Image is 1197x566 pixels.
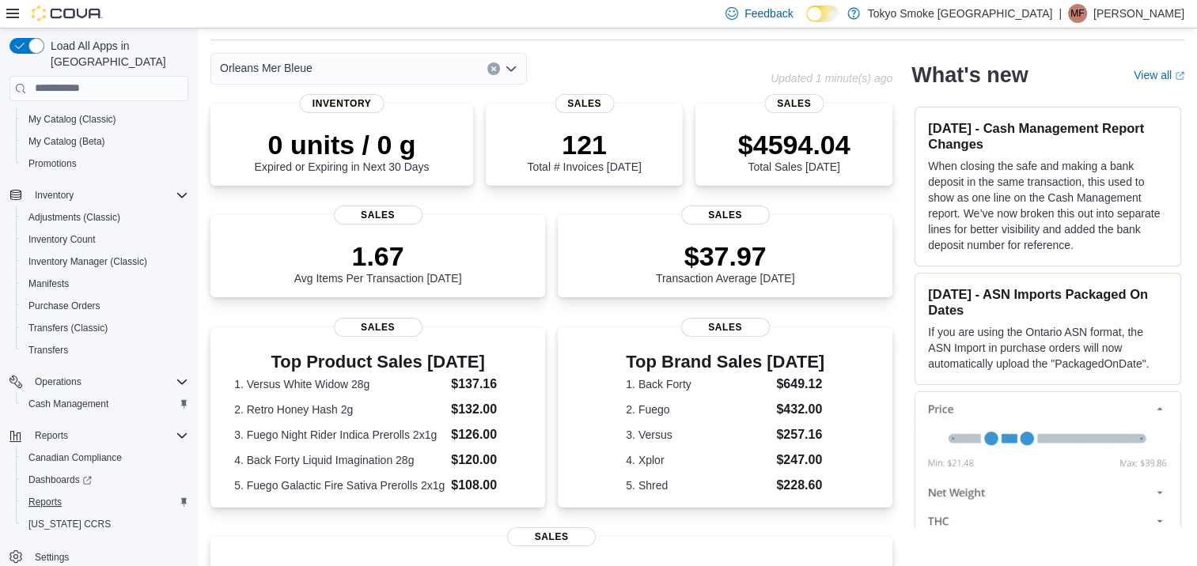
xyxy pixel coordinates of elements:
[451,476,521,495] dd: $108.00
[22,394,115,413] a: Cash Management
[3,424,195,447] button: Reports
[28,233,96,246] span: Inventory Count
[16,251,195,273] button: Inventory Manager (Classic)
[868,4,1053,23] p: Tokyo Smoke [GEOGRAPHIC_DATA]
[16,339,195,361] button: Transfers
[294,240,462,285] div: Avg Items Per Transaction [DATE]
[738,129,850,160] p: $4594.04
[776,400,824,419] dd: $432.00
[626,452,770,468] dt: 4. Xplor
[22,470,188,489] span: Dashboards
[28,546,188,566] span: Settings
[16,228,195,251] button: Inventory Count
[776,451,824,470] dd: $247.00
[3,184,195,206] button: Inventory
[451,451,521,470] dd: $120.00
[626,402,770,417] dt: 2. Fuego
[255,129,430,160] p: 0 units / 0 g
[28,372,88,391] button: Operations
[681,318,770,337] span: Sales
[255,129,430,173] div: Expired or Expiring in Next 30 Days
[22,448,188,467] span: Canadian Compliance
[28,398,108,410] span: Cash Management
[22,110,188,129] span: My Catalog (Classic)
[451,375,521,394] dd: $137.16
[234,402,445,417] dt: 2. Retro Honey Hash 2g
[744,6,793,21] span: Feedback
[22,274,188,293] span: Manifests
[527,129,641,173] div: Total # Invoices [DATE]
[28,496,62,508] span: Reports
[656,240,795,272] p: $37.97
[16,317,195,339] button: Transfers (Classic)
[28,344,68,357] span: Transfers
[771,72,892,85] p: Updated 1 minute(s) ago
[451,425,521,444] dd: $126.00
[300,94,384,113] span: Inventory
[22,132,112,151] a: My Catalog (Beta)
[776,476,824,495] dd: $228.60
[451,400,521,419] dd: $132.00
[928,120,1168,152] h3: [DATE] - Cash Management Report Changes
[334,318,422,337] span: Sales
[22,492,68,511] a: Reports
[776,425,824,444] dd: $257.16
[22,341,74,360] a: Transfers
[16,108,195,130] button: My Catalog (Classic)
[1070,4,1084,23] span: MF
[16,447,195,469] button: Canadian Compliance
[28,474,92,486] span: Dashboards
[626,376,770,392] dt: 1. Back Forty
[656,240,795,285] div: Transaction Average [DATE]
[487,62,500,75] button: Clear input
[22,110,123,129] a: My Catalog (Classic)
[22,132,188,151] span: My Catalog (Beta)
[22,230,188,249] span: Inventory Count
[16,153,195,175] button: Promotions
[626,353,824,372] h3: Top Brand Sales [DATE]
[16,295,195,317] button: Purchase Orders
[507,527,596,546] span: Sales
[22,448,128,467] a: Canadian Compliance
[22,208,127,227] a: Adjustments (Classic)
[28,518,111,530] span: [US_STATE] CCRS
[28,322,108,334] span: Transfers (Classic)
[35,189,74,202] span: Inventory
[681,206,770,225] span: Sales
[35,375,81,388] span: Operations
[220,58,313,77] span: Orleans Mer Bleue
[334,206,422,225] span: Sales
[16,273,195,295] button: Manifests
[234,353,521,372] h3: Top Product Sales [DATE]
[22,296,188,315] span: Purchase Orders
[294,240,462,272] p: 1.67
[22,252,188,271] span: Inventory Manager (Classic)
[928,158,1168,253] p: When closing the safe and making a bank deposit in the same transaction, this used to show as one...
[22,470,98,489] a: Dashboards
[22,154,188,173] span: Promotions
[22,515,117,534] a: [US_STATE] CCRS
[234,427,445,443] dt: 3. Fuego Night Rider Indica Prerolls 2x1g
[22,319,188,338] span: Transfers (Classic)
[234,452,445,468] dt: 4. Back Forty Liquid Imagination 28g
[28,135,105,148] span: My Catalog (Beta)
[22,208,188,227] span: Adjustments (Classic)
[234,376,445,392] dt: 1. Versus White Widow 28g
[16,393,195,415] button: Cash Management
[28,113,116,126] span: My Catalog (Classic)
[16,206,195,228] button: Adjustments (Classic)
[28,186,80,205] button: Inventory
[22,492,188,511] span: Reports
[16,491,195,513] button: Reports
[555,94,614,113] span: Sales
[928,286,1168,318] h3: [DATE] - ASN Imports Packaged On Dates
[234,477,445,493] dt: 5. Fuego Galactic Fire Sativa Prerolls 2x1g
[28,255,147,268] span: Inventory Manager (Classic)
[3,371,195,393] button: Operations
[1134,69,1184,81] a: View allExternal link
[28,372,188,391] span: Operations
[35,429,68,442] span: Reports
[22,515,188,534] span: Washington CCRS
[22,230,102,249] a: Inventory Count
[28,277,69,290] span: Manifests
